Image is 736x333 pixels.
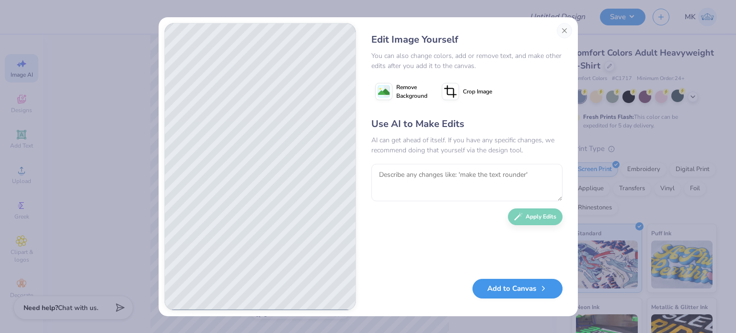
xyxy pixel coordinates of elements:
[557,23,572,38] button: Close
[396,83,427,100] span: Remove Background
[371,51,563,71] div: You can also change colors, add or remove text, and make other edits after you add it to the canvas.
[371,33,563,47] div: Edit Image Yourself
[472,279,563,299] button: Add to Canvas
[438,80,498,103] button: Crop Image
[371,80,431,103] button: Remove Background
[371,117,563,131] div: Use AI to Make Edits
[371,135,563,155] div: AI can get ahead of itself. If you have any specific changes, we recommend doing that yourself vi...
[463,87,492,96] span: Crop Image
